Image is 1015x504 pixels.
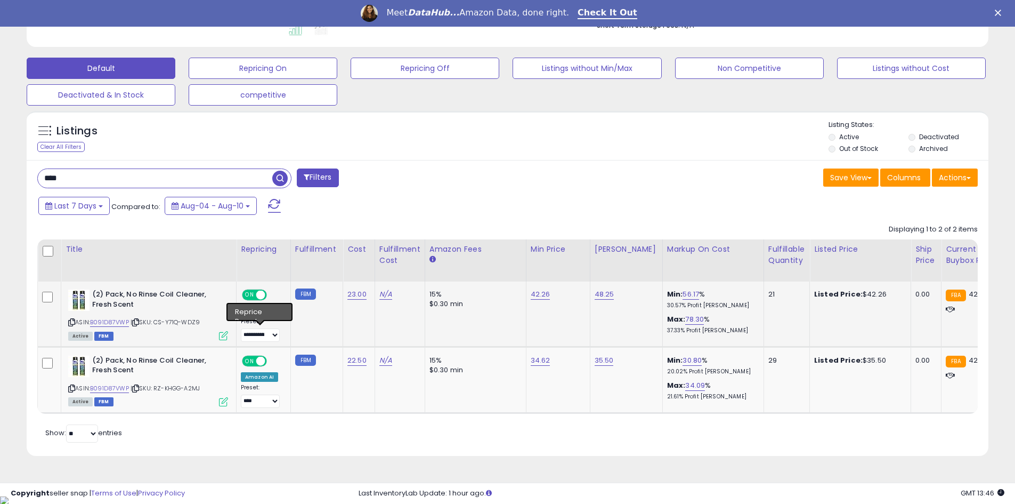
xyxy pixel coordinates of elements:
[347,244,370,255] div: Cost
[361,5,378,22] img: Profile image for Georgie
[243,291,256,300] span: ON
[295,244,338,255] div: Fulfillment
[880,169,930,187] button: Columns
[90,384,129,393] a: B091D87VWP
[814,289,863,299] b: Listed Price:
[429,290,518,299] div: 15%
[68,332,93,341] span: All listings currently available for purchase on Amazon
[54,201,96,211] span: Last 7 Days
[595,289,614,300] a: 48.25
[131,318,200,326] span: | SKU: CS-Y71Q-WDZ9
[667,380,686,390] b: Max:
[683,355,702,366] a: 30.80
[429,299,518,309] div: $0.30 min
[241,372,278,382] div: Amazon AI
[297,169,338,187] button: Filters
[829,120,988,130] p: Listing States:
[667,302,756,309] p: 30.57% Profit [PERSON_NAME]
[241,244,286,255] div: Repricing
[181,201,243,211] span: Aug-04 - Aug-10
[961,488,1004,498] span: 2025-08-18 13:46 GMT
[11,489,185,499] div: seller snap | |
[531,289,550,300] a: 42.26
[189,58,337,79] button: Repricing On
[11,488,50,498] strong: Copyright
[768,290,801,299] div: 21
[531,244,586,255] div: Min Price
[578,7,637,19] a: Check It Out
[683,289,699,300] a: 56.17
[814,244,906,255] div: Listed Price
[919,144,948,153] label: Archived
[38,197,110,215] button: Last 7 Days
[946,244,1001,266] div: Current Buybox Price
[386,7,569,18] div: Meet Amazon Data, done right.
[429,255,436,265] small: Amazon Fees.
[915,244,937,266] div: Ship Price
[685,380,705,391] a: 34.09
[531,355,550,366] a: 34.62
[347,289,367,300] a: 23.00
[667,290,756,309] div: %
[667,368,756,375] p: 20.02% Profit [PERSON_NAME]
[667,314,686,324] b: Max:
[667,393,756,401] p: 21.61% Profit [PERSON_NAME]
[814,355,863,365] b: Listed Price:
[915,290,933,299] div: 0.00
[667,381,756,401] div: %
[165,197,257,215] button: Aug-04 - Aug-10
[667,355,683,365] b: Min:
[351,58,499,79] button: Repricing Off
[839,144,878,153] label: Out of Stock
[56,124,98,139] h5: Listings
[68,356,90,377] img: 5125ZcAL3aL._SL40_.jpg
[111,202,160,212] span: Compared to:
[995,10,1005,16] div: Close
[359,489,1004,499] div: Last InventoryLab Update: 1 hour ago.
[513,58,661,79] button: Listings without Min/Max
[768,356,801,365] div: 29
[675,58,824,79] button: Non Competitive
[667,315,756,334] div: %
[27,84,175,106] button: Deactivated & In Stock
[68,290,90,311] img: 5125ZcAL3aL._SL40_.jpg
[91,488,136,498] a: Terms of Use
[408,7,459,18] i: DataHub...
[265,356,282,365] span: OFF
[429,244,522,255] div: Amazon Fees
[814,290,903,299] div: $42.26
[68,356,228,405] div: ASIN:
[662,239,764,282] th: The percentage added to the cost of goods (COGS) that forms the calculator for Min & Max prices.
[946,290,965,301] small: FBA
[241,384,282,408] div: Preset:
[429,365,518,375] div: $0.30 min
[667,356,756,375] div: %
[241,306,282,316] div: Amazon AI *
[839,132,859,141] label: Active
[295,289,316,300] small: FBM
[27,58,175,79] button: Default
[94,332,113,341] span: FBM
[265,291,282,300] span: OFF
[68,290,228,339] div: ASIN:
[189,84,337,106] button: competitive
[969,355,988,365] span: 42.99
[595,244,658,255] div: [PERSON_NAME]
[347,355,367,366] a: 22.50
[946,356,965,367] small: FBA
[889,225,978,235] div: Displaying 1 to 2 of 2 items
[45,428,122,438] span: Show: entries
[92,290,222,312] b: (2) Pack, No Rinse Coil Cleaner, Fresh Scent
[429,356,518,365] div: 15%
[932,169,978,187] button: Actions
[667,289,683,299] b: Min:
[685,314,704,325] a: 78.30
[66,244,232,255] div: Title
[768,244,805,266] div: Fulfillable Quantity
[969,289,988,299] span: 42.99
[379,289,392,300] a: N/A
[94,397,113,406] span: FBM
[90,318,129,327] a: B091D87VWP
[887,172,921,183] span: Columns
[37,142,85,152] div: Clear All Filters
